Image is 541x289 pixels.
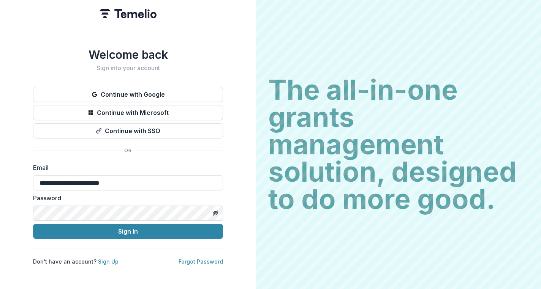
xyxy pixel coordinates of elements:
[98,258,119,265] a: Sign Up
[100,9,157,18] img: Temelio
[33,105,223,120] button: Continue with Microsoft
[209,207,221,219] button: Toggle password visibility
[33,258,119,265] p: Don't have an account?
[33,123,223,138] button: Continue with SSO
[33,224,223,239] button: Sign In
[33,193,218,203] label: Password
[33,64,223,72] h2: Sign into your account
[179,258,223,265] a: Forgot Password
[33,87,223,102] button: Continue with Google
[33,48,223,61] h1: Welcome back
[33,163,218,172] label: Email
